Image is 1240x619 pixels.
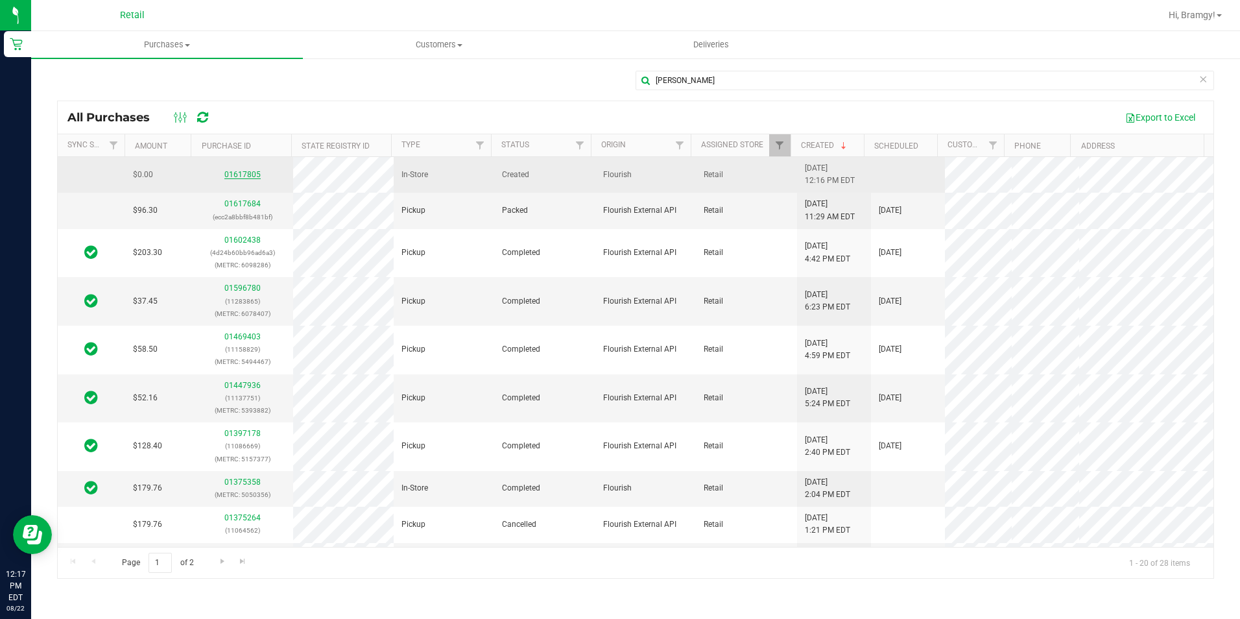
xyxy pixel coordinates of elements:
[401,169,428,181] span: In-Store
[224,478,261,487] a: 01375358
[401,295,425,308] span: Pickup
[805,385,850,410] span: [DATE] 5:24 PM EDT
[133,247,162,259] span: $203.30
[133,440,162,452] span: $128.40
[879,440,901,452] span: [DATE]
[704,482,723,494] span: Retail
[603,295,676,308] span: Flourish External API
[200,392,285,404] p: (11137751)
[133,204,158,217] span: $96.30
[401,204,425,217] span: Pickup
[704,392,723,404] span: Retail
[401,482,428,494] span: In-Store
[200,295,285,308] p: (11283865)
[805,337,850,362] span: [DATE] 4:59 PM EDT
[401,518,425,531] span: Pickup
[879,295,901,308] span: [DATE]
[224,332,261,341] a: 01469403
[805,240,850,265] span: [DATE] 4:42 PM EDT
[1169,10,1215,20] span: Hi, Bramgy!
[704,204,723,217] span: Retail
[149,553,172,573] input: 1
[704,518,723,531] span: Retail
[603,440,676,452] span: Flourish External API
[202,141,251,151] a: Purchase ID
[502,295,540,308] span: Completed
[1081,141,1115,151] a: Address
[224,381,261,390] a: 01447936
[603,392,676,404] span: Flourish External API
[120,10,145,21] span: Retail
[200,404,285,417] p: (METRC: 5393882)
[213,553,232,570] a: Go to the next page
[200,453,285,465] p: (METRC: 5157377)
[983,134,1004,156] a: Filter
[502,392,540,404] span: Completed
[502,482,540,494] span: Completed
[224,429,261,438] a: 01397178
[601,140,626,149] a: Origin
[805,512,850,537] span: [DATE] 1:21 PM EDT
[224,513,261,522] a: 01375264
[879,247,901,259] span: [DATE]
[6,568,25,603] p: 12:17 PM EDT
[1119,553,1200,572] span: 1 - 20 of 28 items
[84,340,98,358] span: In Sync
[224,284,261,293] a: 01596780
[111,553,204,573] span: Page of 2
[805,198,855,223] span: [DATE] 11:29 AM EDT
[31,31,303,58] a: Purchases
[224,199,261,208] a: 01617684
[133,343,158,356] span: $58.50
[502,204,528,217] span: Packed
[1014,141,1041,151] a: Phone
[603,343,676,356] span: Flourish External API
[704,169,723,181] span: Retail
[103,134,125,156] a: Filter
[224,170,261,179] a: 01617805
[200,524,285,537] p: (11064562)
[304,39,574,51] span: Customers
[603,247,676,259] span: Flourish External API
[704,247,723,259] span: Retail
[302,141,370,151] a: State Registry ID
[502,247,540,259] span: Completed
[669,134,691,156] a: Filter
[84,292,98,310] span: In Sync
[401,140,420,149] a: Type
[603,518,676,531] span: Flourish External API
[200,211,285,223] p: (ecc2a8bbf8b481bf)
[200,247,285,259] p: (4d24b60bb96ad6a3)
[805,476,850,501] span: [DATE] 2:04 PM EDT
[10,38,23,51] inline-svg: Retail
[303,31,575,58] a: Customers
[67,140,117,149] a: Sync Status
[133,518,162,531] span: $179.76
[603,169,632,181] span: Flourish
[801,141,849,150] a: Created
[133,169,153,181] span: $0.00
[31,39,303,51] span: Purchases
[569,134,591,156] a: Filter
[13,515,52,554] iframe: Resource center
[200,356,285,368] p: (METRC: 5494467)
[501,140,529,149] a: Status
[6,603,25,613] p: 08/22
[676,39,746,51] span: Deliveries
[805,289,850,313] span: [DATE] 6:23 PM EDT
[805,162,855,187] span: [DATE] 12:16 PM EDT
[874,141,918,151] a: Scheduled
[1117,106,1204,128] button: Export to Excel
[603,482,632,494] span: Flourish
[133,295,158,308] span: $37.45
[603,204,676,217] span: Flourish External API
[200,308,285,320] p: (METRC: 6078407)
[401,392,425,404] span: Pickup
[805,434,850,459] span: [DATE] 2:40 PM EDT
[701,140,763,149] a: Assigned Store
[879,204,901,217] span: [DATE]
[1198,71,1208,88] span: Clear
[200,489,285,501] p: (METRC: 5050356)
[84,243,98,261] span: In Sync
[200,259,285,271] p: (METRC: 6098286)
